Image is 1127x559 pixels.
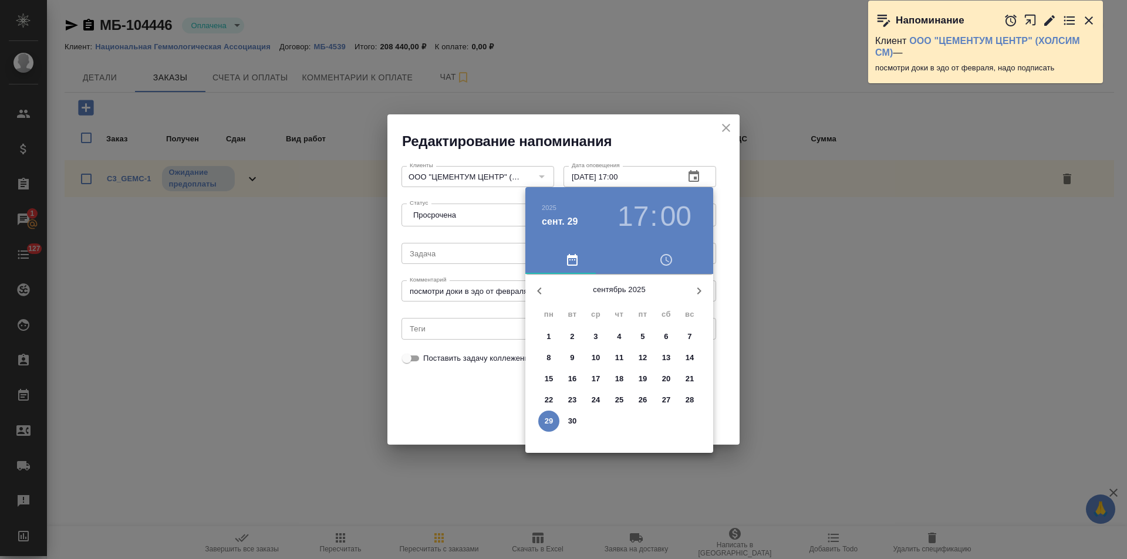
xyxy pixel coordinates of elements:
button: 2025 [542,204,556,211]
p: 25 [615,394,624,406]
p: 11 [615,352,624,364]
p: сентябрь 2025 [554,284,685,296]
p: 27 [662,394,671,406]
p: 2 [570,331,574,343]
p: 26 [639,394,647,406]
button: 5 [632,326,653,347]
button: 23 [562,389,583,411]
button: 3 [585,326,606,347]
p: 4 [617,331,621,343]
button: 13 [656,347,677,368]
button: 20 [656,368,677,389]
button: Перейти в todo [1062,13,1077,28]
button: 9 [562,347,583,368]
button: 25 [609,389,630,411]
button: Закрыть [1082,13,1096,28]
button: 26 [632,389,653,411]
button: 7 [679,326,700,347]
p: 9 [570,352,574,364]
p: 10 [592,352,600,364]
button: 16 [562,368,583,389]
button: 1 [538,326,559,347]
button: 29 [538,411,559,432]
button: 2 [562,326,583,347]
button: 30 [562,411,583,432]
button: 22 [538,389,559,411]
button: Отложить [1004,13,1018,28]
button: 12 [632,347,653,368]
button: 6 [656,326,677,347]
p: 19 [639,373,647,385]
p: 14 [686,352,694,364]
p: 7 [687,331,691,343]
button: 17 [618,200,649,233]
span: пт [632,309,653,320]
p: 12 [639,352,647,364]
span: вт [562,309,583,320]
p: Клиент — [875,35,1096,59]
button: 4 [609,326,630,347]
p: 28 [686,394,694,406]
p: 22 [545,394,554,406]
button: 14 [679,347,700,368]
button: 11 [609,347,630,368]
button: 28 [679,389,700,411]
p: 23 [568,394,577,406]
p: 29 [545,415,554,427]
p: 20 [662,373,671,385]
a: ООО "ЦЕМЕНТУМ ЦЕНТР" (ХОЛСИМ СМ) [875,36,1080,57]
p: 16 [568,373,577,385]
button: 15 [538,368,559,389]
button: 8 [538,347,559,368]
p: 18 [615,373,624,385]
p: 6 [664,331,668,343]
button: сент. 29 [542,215,578,229]
button: Редактировать [1042,13,1057,28]
p: 30 [568,415,577,427]
p: 15 [545,373,554,385]
span: сб [656,309,677,320]
button: 18 [609,368,630,389]
span: чт [609,309,630,320]
p: 24 [592,394,600,406]
p: 17 [592,373,600,385]
p: 3 [593,331,598,343]
button: 24 [585,389,606,411]
button: 00 [660,200,691,233]
p: 1 [546,331,551,343]
button: 10 [585,347,606,368]
button: 19 [632,368,653,389]
p: 8 [546,352,551,364]
span: вс [679,309,700,320]
span: ср [585,309,606,320]
button: 17 [585,368,606,389]
p: Напоминание [896,15,964,26]
p: 21 [686,373,694,385]
h3: : [650,200,657,233]
button: 21 [679,368,700,389]
p: посмотри доки в эдо от февраля, надо подписать [875,62,1096,74]
p: 5 [640,331,645,343]
button: 27 [656,389,677,411]
span: пн [538,309,559,320]
button: Открыть в новой вкладке [1024,8,1037,33]
p: 13 [662,352,671,364]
